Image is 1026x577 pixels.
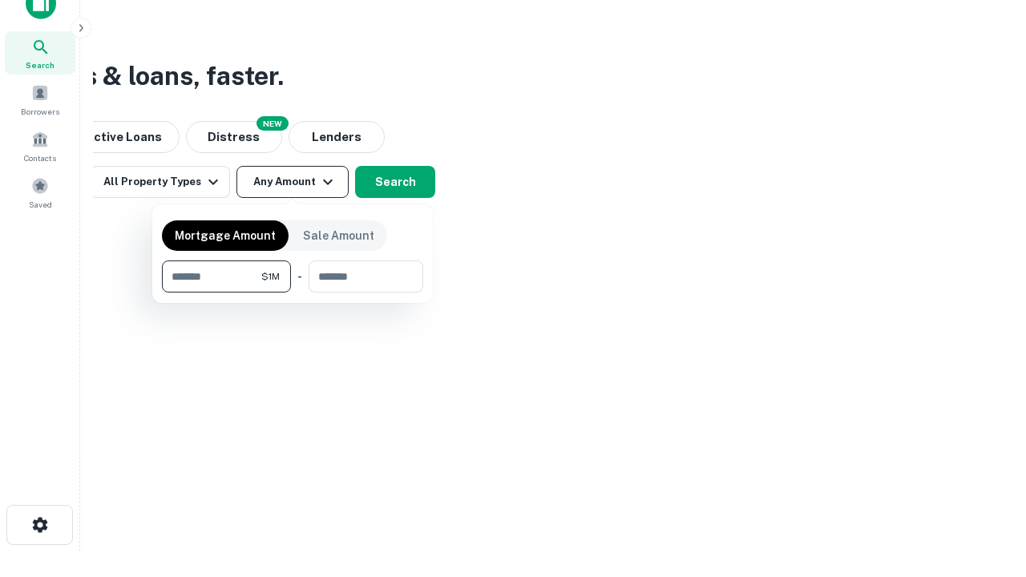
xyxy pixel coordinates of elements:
iframe: Chat Widget [946,449,1026,526]
p: Mortgage Amount [175,227,276,244]
span: $1M [261,269,280,284]
div: - [297,260,302,293]
p: Sale Amount [303,227,374,244]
